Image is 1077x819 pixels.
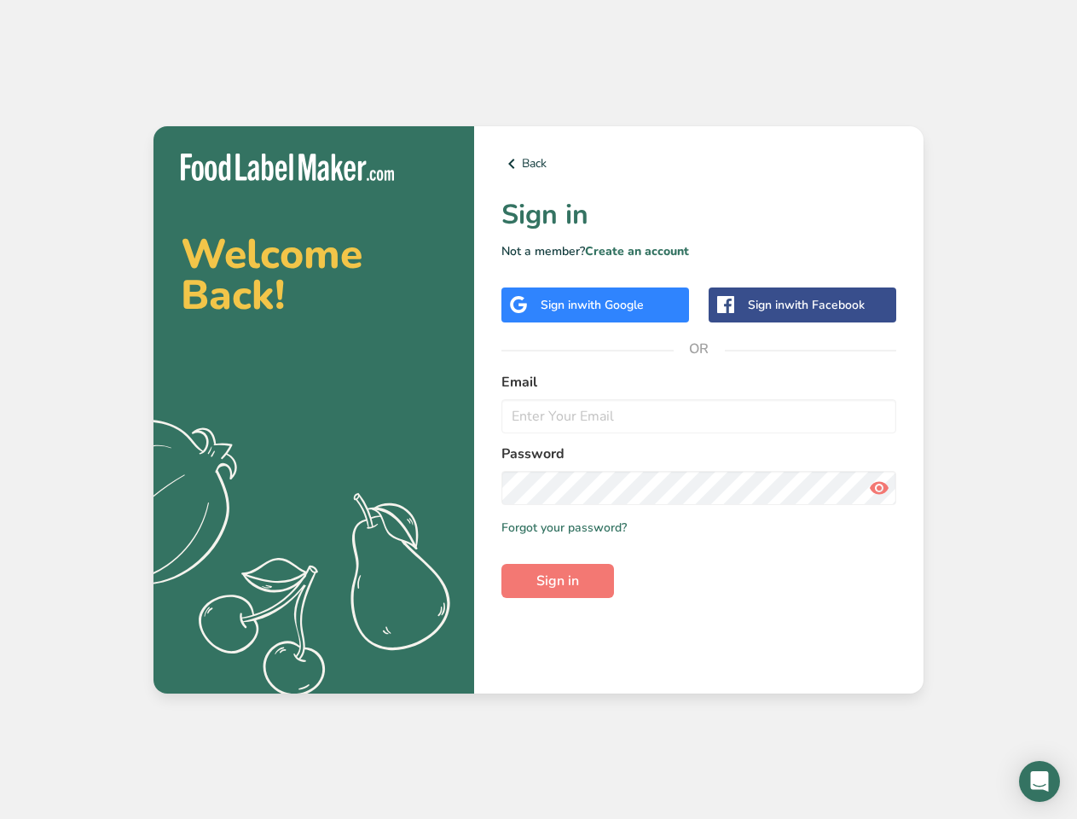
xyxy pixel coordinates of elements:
[748,296,865,314] div: Sign in
[536,571,579,591] span: Sign in
[501,399,896,433] input: Enter Your Email
[674,323,725,375] span: OR
[181,234,447,316] h2: Welcome Back!
[585,243,689,259] a: Create an account
[501,444,896,464] label: Password
[577,297,644,313] span: with Google
[785,297,865,313] span: with Facebook
[501,195,896,235] h1: Sign in
[501,372,896,392] label: Email
[501,519,627,537] a: Forgot your password?
[181,154,394,182] img: Food Label Maker
[501,242,896,260] p: Not a member?
[541,296,644,314] div: Sign in
[501,564,614,598] button: Sign in
[1019,761,1060,802] div: Open Intercom Messenger
[501,154,896,174] a: Back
